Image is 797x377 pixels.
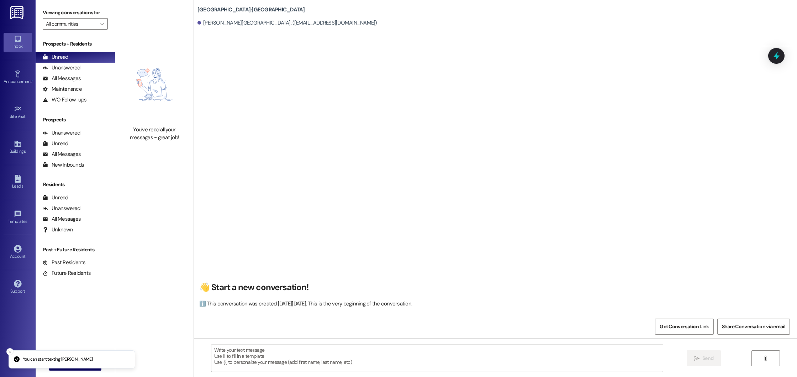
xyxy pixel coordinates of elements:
[4,138,32,157] a: Buildings
[43,259,86,266] div: Past Residents
[23,356,93,363] p: You can start texting [PERSON_NAME]
[123,47,186,122] img: empty-state
[36,40,115,48] div: Prospects + Residents
[32,78,33,83] span: •
[26,113,27,118] span: •
[197,6,305,14] b: [GEOGRAPHIC_DATA]: [GEOGRAPHIC_DATA]
[4,173,32,192] a: Leads
[36,181,115,188] div: Residents
[4,243,32,262] a: Account
[43,85,82,93] div: Maintenance
[43,96,86,104] div: WO Follow-ups
[43,7,108,18] label: Viewing conversations for
[763,356,768,361] i: 
[43,194,68,201] div: Unread
[43,215,81,223] div: All Messages
[4,208,32,227] a: Templates •
[43,75,81,82] div: All Messages
[660,323,709,330] span: Get Conversation Link
[702,355,713,362] span: Send
[197,19,377,27] div: [PERSON_NAME][GEOGRAPHIC_DATA]. ([EMAIL_ADDRESS][DOMAIN_NAME])
[694,356,700,361] i: 
[123,126,186,141] div: You've read all your messages - great job!
[43,226,73,234] div: Unknown
[687,350,721,366] button: Send
[43,205,80,212] div: Unanswered
[43,161,84,169] div: New Inbounds
[43,140,68,147] div: Unread
[199,300,788,308] div: ℹ️ This conversation was created [DATE][DATE]. This is the very beginning of the conversation.
[36,246,115,253] div: Past + Future Residents
[199,282,788,293] h2: 👋 Start a new conversation!
[27,218,28,223] span: •
[6,348,14,355] button: Close toast
[655,319,713,335] button: Get Conversation Link
[4,103,32,122] a: Site Visit •
[722,323,785,330] span: Share Conversation via email
[43,129,80,137] div: Unanswered
[43,64,80,72] div: Unanswered
[43,151,81,158] div: All Messages
[36,116,115,124] div: Prospects
[717,319,790,335] button: Share Conversation via email
[100,21,104,27] i: 
[10,6,25,19] img: ResiDesk Logo
[4,278,32,297] a: Support
[43,53,68,61] div: Unread
[43,269,91,277] div: Future Residents
[46,18,96,30] input: All communities
[4,33,32,52] a: Inbox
